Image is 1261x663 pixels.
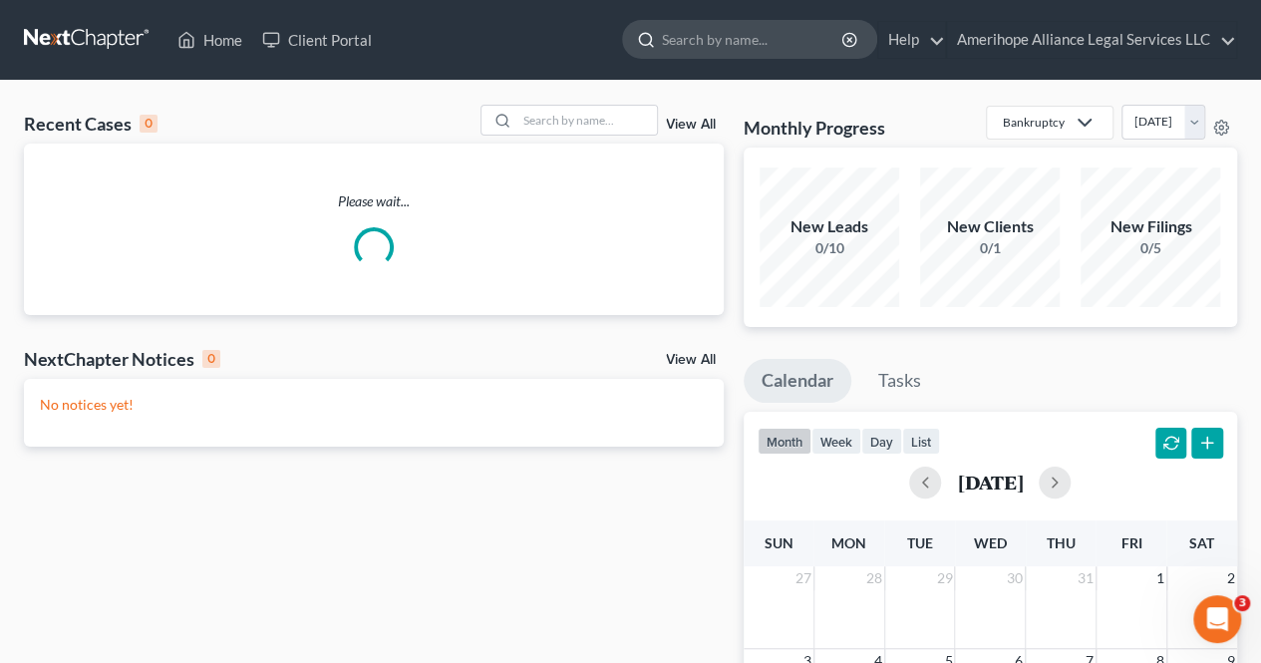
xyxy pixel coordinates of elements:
span: 28 [864,566,884,590]
span: Mon [831,534,866,551]
div: 0/5 [1081,238,1220,258]
p: Please wait... [24,191,724,211]
span: 29 [934,566,954,590]
a: Home [167,22,252,58]
div: 0/10 [760,238,899,258]
span: Sun [764,534,792,551]
span: 30 [1005,566,1025,590]
span: Tue [906,534,932,551]
a: View All [666,353,716,367]
a: Client Portal [252,22,382,58]
span: 1 [1154,566,1166,590]
div: NextChapter Notices [24,347,220,371]
div: Recent Cases [24,112,158,136]
span: Fri [1120,534,1141,551]
a: View All [666,118,716,132]
div: Bankruptcy [1003,114,1065,131]
div: New Filings [1081,215,1220,238]
button: week [811,428,861,455]
span: 3 [1234,595,1250,611]
div: 0/1 [920,238,1060,258]
div: 0 [202,350,220,368]
a: Calendar [744,359,851,403]
span: Sat [1189,534,1214,551]
input: Search by name... [517,106,657,135]
div: New Leads [760,215,899,238]
a: Tasks [860,359,939,403]
h2: [DATE] [957,472,1023,493]
button: day [861,428,902,455]
a: Help [878,22,945,58]
span: Thu [1047,534,1076,551]
a: Amerihope Alliance Legal Services LLC [947,22,1236,58]
button: month [758,428,811,455]
span: 31 [1076,566,1096,590]
div: New Clients [920,215,1060,238]
div: 0 [140,115,158,133]
span: 2 [1225,566,1237,590]
p: No notices yet! [40,395,708,415]
span: Wed [974,534,1007,551]
input: Search by name... [662,21,844,58]
iframe: Intercom live chat [1193,595,1241,643]
h3: Monthly Progress [744,116,885,140]
span: 27 [793,566,813,590]
button: list [902,428,940,455]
